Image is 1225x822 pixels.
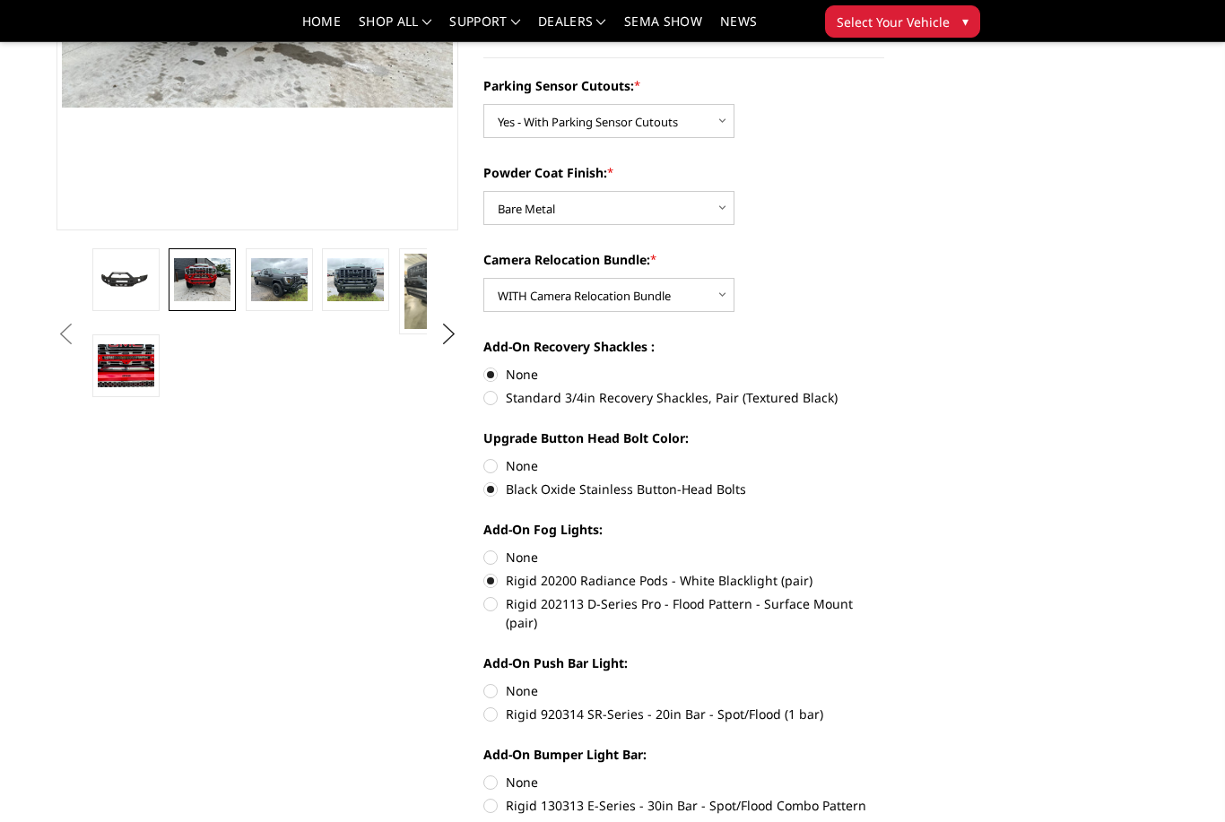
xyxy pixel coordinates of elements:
label: Rigid 130313 E-Series - 30in Bar - Spot/Flood Combo Pattern [483,796,885,815]
label: None [483,773,885,792]
button: Select Your Vehicle [825,5,980,38]
label: None [483,681,885,700]
button: Next [435,321,462,348]
label: Rigid 202113 D-Series Pro - Flood Pattern - Surface Mount (pair) [483,594,885,632]
label: Powder Coat Finish: [483,163,885,182]
img: 2024-2025 GMC 2500-3500 - Freedom Series - Sport Front Bumper (non-winch) [98,344,154,386]
span: Select Your Vehicle [837,13,950,31]
a: shop all [359,15,431,41]
label: Camera Relocation Bundle: [483,250,885,269]
a: Dealers [538,15,606,41]
label: Standard 3/4in Recovery Shackles, Pair (Textured Black) [483,388,885,407]
label: Upgrade Button Head Bolt Color: [483,428,885,447]
img: 2024-2025 GMC 2500-3500 - Freedom Series - Sport Front Bumper (non-winch) [174,258,230,300]
label: Rigid 20200 Radiance Pods - White Blacklight (pair) [483,571,885,590]
label: Add-On Fog Lights: [483,520,885,539]
label: Add-On Bumper Light Bar: [483,745,885,764]
a: Home [302,15,341,41]
label: Parking Sensor Cutouts: [483,76,885,95]
button: Previous [52,321,79,348]
label: None [483,456,885,475]
label: Add-On Push Bar Light: [483,653,885,672]
label: None [483,365,885,384]
a: SEMA Show [624,15,702,41]
img: 2024-2025 GMC 2500-3500 - Freedom Series - Sport Front Bumper (non-winch) [98,266,154,292]
a: Support [449,15,520,41]
img: 2024-2025 GMC 2500-3500 - Freedom Series - Sport Front Bumper (non-winch) [404,254,461,329]
img: 2024-2025 GMC 2500-3500 - Freedom Series - Sport Front Bumper (non-winch) [251,258,308,300]
label: Rigid 920314 SR-Series - 20in Bar - Spot/Flood (1 bar) [483,705,885,723]
span: ▾ [962,12,969,30]
label: Add-On Recovery Shackles : [483,337,885,356]
label: None [483,548,885,567]
label: Black Oxide Stainless Button-Head Bolts [483,480,885,498]
img: 2024-2025 GMC 2500-3500 - Freedom Series - Sport Front Bumper (non-winch) [327,258,384,300]
a: News [720,15,757,41]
